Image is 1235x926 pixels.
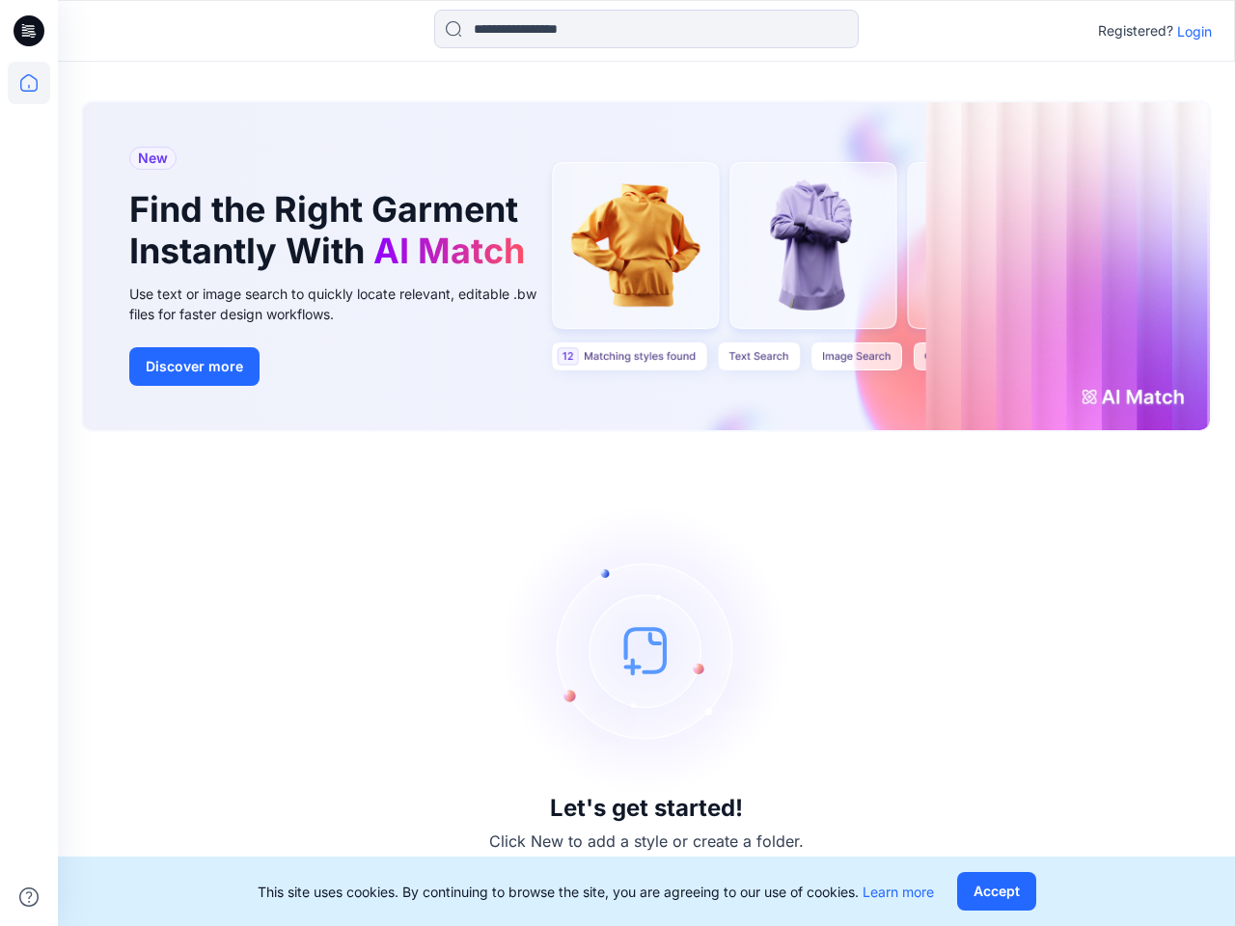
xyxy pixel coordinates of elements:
a: Learn more [863,884,934,900]
button: Discover more [129,347,260,386]
div: Use text or image search to quickly locate relevant, editable .bw files for faster design workflows. [129,284,563,324]
p: This site uses cookies. By continuing to browse the site, you are agreeing to our use of cookies. [258,882,934,902]
h3: Let's get started! [550,795,743,822]
img: empty-state-image.svg [502,505,791,795]
p: Login [1177,21,1212,41]
button: Accept [957,872,1036,911]
p: Registered? [1098,19,1173,42]
span: AI Match [373,230,525,272]
p: Click New to add a style or create a folder. [489,830,804,853]
h1: Find the Right Garment Instantly With [129,189,535,272]
span: New [138,147,168,170]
